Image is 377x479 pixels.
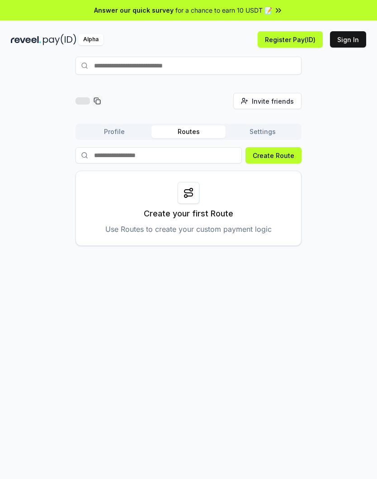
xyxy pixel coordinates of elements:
[144,207,233,220] p: Create your first Route
[151,125,226,138] button: Routes
[258,31,323,48] button: Register Pay(ID)
[43,34,76,45] img: pay_id
[252,96,294,106] span: Invite friends
[175,5,272,15] span: for a chance to earn 10 USDT 📝
[77,125,151,138] button: Profile
[330,31,366,48] button: Sign In
[105,224,272,235] p: Use Routes to create your custom payment logic
[233,93,302,109] button: Invite friends
[245,147,302,163] button: Create Route
[226,125,300,138] button: Settings
[11,34,41,45] img: reveel_dark
[94,5,174,15] span: Answer our quick survey
[78,34,104,45] div: Alpha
